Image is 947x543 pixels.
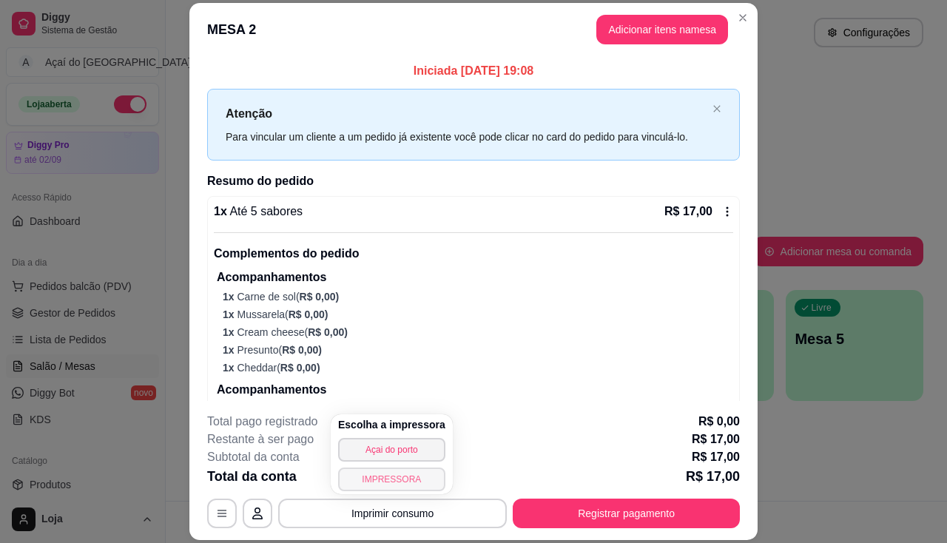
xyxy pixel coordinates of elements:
[712,104,721,114] button: close
[226,104,707,123] p: Atenção
[596,15,728,44] button: Adicionar itens namesa
[223,360,733,375] p: Cheddar (
[223,308,237,320] span: 1 x
[338,468,445,491] button: IMPRESSORA
[300,291,340,303] span: R$ 0,00 )
[227,205,303,217] span: Até 5 sabores
[308,326,348,338] span: R$ 0,00 )
[223,343,733,357] p: Presunto (
[338,417,445,432] h4: Escolha a impressora
[214,203,303,220] p: 1 x
[338,438,445,462] button: Açai do porto
[207,448,300,466] p: Subtotal da conta
[226,129,707,145] div: Para vincular um cliente a um pedido já existente você pode clicar no card do pedido para vinculá...
[289,308,328,320] span: R$ 0,00 )
[712,104,721,113] span: close
[207,466,297,487] p: Total da conta
[664,203,712,220] p: R$ 17,00
[223,289,733,304] p: Carne de sol (
[223,344,237,356] span: 1 x
[513,499,740,528] button: Registrar pagamento
[223,307,733,322] p: Mussarela (
[189,3,758,56] header: MESA 2
[698,413,740,431] p: R$ 0,00
[731,6,755,30] button: Close
[282,344,322,356] span: R$ 0,00 )
[223,326,237,338] span: 1 x
[214,245,733,263] p: Complementos do pedido
[223,362,237,374] span: 1 x
[223,291,237,303] span: 1 x
[207,62,740,80] p: Iniciada [DATE] 19:08
[217,381,733,399] p: Acompanhamentos
[217,269,733,286] p: Acompanhamentos
[207,413,317,431] p: Total pago registrado
[692,448,740,466] p: R$ 17,00
[207,431,314,448] p: Restante à ser pago
[207,172,740,190] h2: Resumo do pedido
[686,466,740,487] p: R$ 17,00
[223,325,733,340] p: Cream cheese (
[278,499,507,528] button: Imprimir consumo
[280,362,320,374] span: R$ 0,00 )
[692,431,740,448] p: R$ 17,00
